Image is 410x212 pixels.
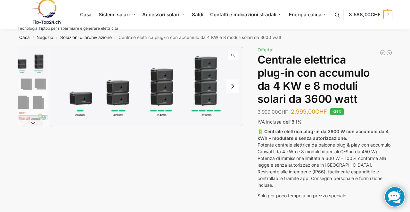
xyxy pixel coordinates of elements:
a: Energia eolica [286,0,330,29]
font: Contatti e indicazioni stradali [210,11,276,18]
a: Centrale elettrica da balcone con modulo solare da 890 watt e accumulo Zendure da 1 kW/h [380,49,386,56]
a: Soluzioni di archiviazione [60,35,112,40]
a: Saldi [189,0,206,29]
a: Accessori solari [140,0,188,29]
font: Tecnologia Tiptop per risparmiare e generare elettricità [18,26,118,31]
font: / [33,35,34,40]
li: 3 / 9 [16,110,48,141]
font: 🔋 Centrale elettrica plug-in da 3600 W con accumulo da 4 kWh – modulare e senza autorizzazione. [258,129,389,141]
font: Centrale elettrica plug-in con accumulo da 4 KW e 8 moduli solari da 3600 watt [258,53,370,105]
li: 2 / 9 [16,78,48,110]
font: CHF [315,108,327,115]
a: growatt noah 2000 estensione flessibile scalatagrowatt noah 2000 estensione flessibile scalata [50,46,242,126]
a: Contatti e indicazioni stradali [208,0,285,29]
a: Negozio [37,35,53,40]
font: IVA inclusa dell'8,1% [258,119,302,125]
span: 2 [383,10,392,19]
span: CHF [371,11,381,18]
font: / [114,35,116,40]
font: Potente centrale elettrica da balcone plug & play con accumulo Growatt da 4 kWh e 8 moduli bifacc... [258,142,390,188]
font: Accessori solari [142,11,179,18]
font: Offerta! [258,47,274,52]
font: Energia eolica [289,11,322,18]
font: CHF [278,109,288,115]
font: -25% [332,110,342,113]
font: Sistemi solari [99,11,130,18]
img: Growatt-NOAH-2000-estensione-flessibile [50,46,242,126]
font: 3.999,00 [258,109,278,115]
a: Casa [19,35,30,40]
a: Centrale elettrica da balcone da 1780 Watt con batteria di accumulo Zendure da 4 KWh, in grado di... [386,49,392,56]
img: Growatt-NOAH-2000-estensione-flessibile [18,46,48,77]
span: 3.588,00 [349,11,381,18]
li: 1 / 9 [50,46,242,126]
nav: Briciole di pane [6,29,404,46]
font: Centrale elettrica plug-in con accumulo da 4 KW e 8 moduli solari da 3600 watt [119,35,281,40]
font: / [56,35,57,40]
img: Nep800 [18,110,48,141]
button: Diapositiva successiva [18,120,48,126]
font: Saldi [192,11,203,18]
font: Solo per poco tempo a un prezzo speciale [258,193,346,198]
li: 1 / 9 [16,46,48,78]
font: 2.999,00 [291,108,315,115]
a: 3.588,00CHF 2 [349,5,392,24]
button: Diapositiva successiva [226,79,239,93]
img: 6 moduli bificiaL [18,79,48,109]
